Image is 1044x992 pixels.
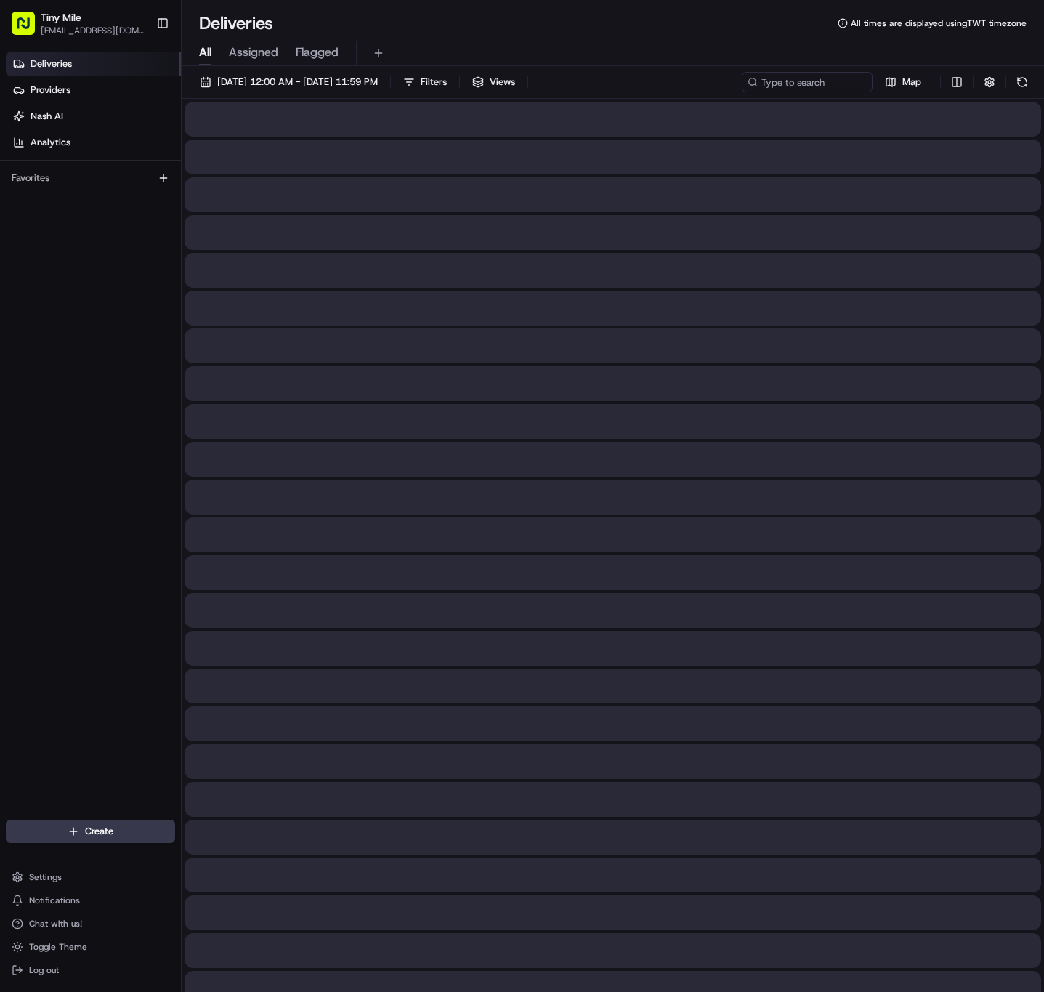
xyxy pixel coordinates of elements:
span: Settings [29,871,62,883]
button: Chat with us! [6,914,175,934]
span: Views [490,76,515,89]
input: Type to search [742,72,873,92]
span: All times are displayed using TWT timezone [851,17,1027,29]
span: Log out [29,964,59,976]
button: Settings [6,867,175,887]
button: Notifications [6,890,175,911]
span: Providers [31,84,70,97]
button: [DATE] 12:00 AM - [DATE] 11:59 PM [193,72,384,92]
button: Create [6,820,175,843]
button: Views [466,72,522,92]
a: Analytics [6,131,181,154]
button: Filters [397,72,453,92]
span: Analytics [31,136,70,149]
button: Tiny Mile[EMAIL_ADDRESS][DOMAIN_NAME] [6,6,150,41]
button: Log out [6,960,175,980]
div: Favorites [6,166,175,190]
span: Flagged [296,44,339,61]
span: Filters [421,76,447,89]
span: Toggle Theme [29,941,87,953]
span: Notifications [29,895,80,906]
span: Nash AI [31,110,63,123]
button: Map [878,72,928,92]
a: Nash AI [6,105,181,128]
button: Tiny Mile [41,10,81,25]
a: Deliveries [6,52,181,76]
span: [DATE] 12:00 AM - [DATE] 11:59 PM [217,76,378,89]
button: Refresh [1012,72,1032,92]
span: All [199,44,211,61]
button: Toggle Theme [6,937,175,957]
span: Chat with us! [29,918,82,930]
a: Providers [6,78,181,102]
h1: Deliveries [199,12,273,35]
span: Map [902,76,921,89]
button: [EMAIL_ADDRESS][DOMAIN_NAME] [41,25,145,36]
span: Deliveries [31,57,72,70]
span: Assigned [229,44,278,61]
span: Create [85,825,113,838]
